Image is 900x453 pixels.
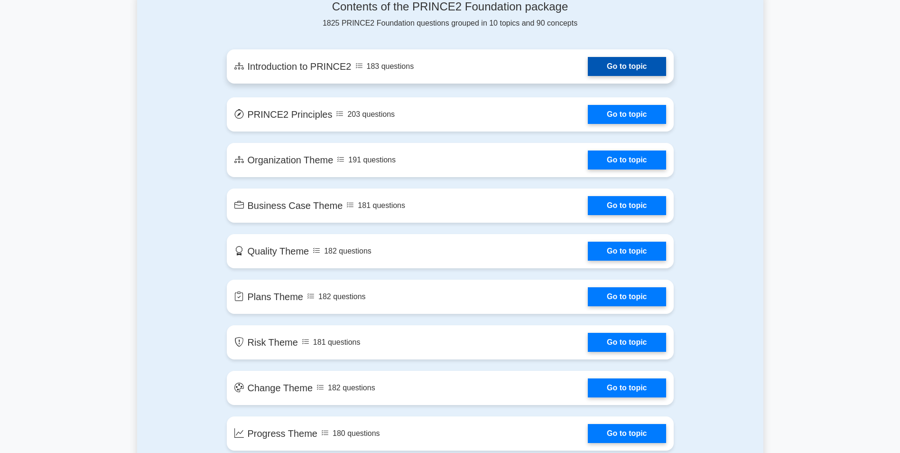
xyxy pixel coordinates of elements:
[588,57,666,76] a: Go to topic
[588,424,666,443] a: Go to topic
[588,287,666,306] a: Go to topic
[588,378,666,397] a: Go to topic
[588,333,666,352] a: Go to topic
[588,151,666,170] a: Go to topic
[588,196,666,215] a: Go to topic
[588,242,666,261] a: Go to topic
[588,105,666,124] a: Go to topic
